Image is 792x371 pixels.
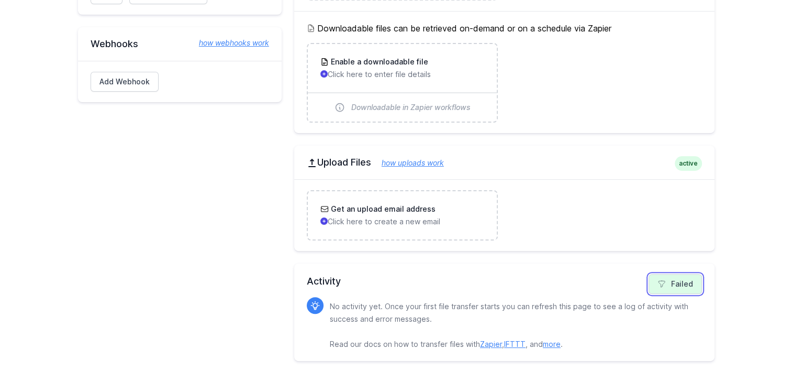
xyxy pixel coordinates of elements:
[307,156,702,169] h2: Upload Files
[308,191,497,239] a: Get an upload email address Click here to create a new email
[330,300,694,351] p: No activity yet. Once your first file transfer starts you can refresh this page to see a log of a...
[320,216,484,227] p: Click here to create a new email
[351,102,471,113] span: Downloadable in Zapier workflows
[329,57,428,67] h3: Enable a downloadable file
[675,156,702,171] span: active
[308,44,497,122] a: Enable a downloadable file Click here to enter file details Downloadable in Zapier workflows
[504,340,526,348] a: IFTTT
[329,204,436,214] h3: Get an upload email address
[320,69,484,80] p: Click here to enter file details
[188,38,269,48] a: how webhooks work
[91,38,269,50] h2: Webhooks
[307,22,702,35] h5: Downloadable files can be retrieved on-demand or on a schedule via Zapier
[371,158,444,167] a: how uploads work
[649,274,702,294] a: Failed
[740,319,779,358] iframe: Drift Widget Chat Controller
[307,274,702,289] h2: Activity
[91,72,159,92] a: Add Webhook
[543,340,561,348] a: more
[480,340,502,348] a: Zapier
